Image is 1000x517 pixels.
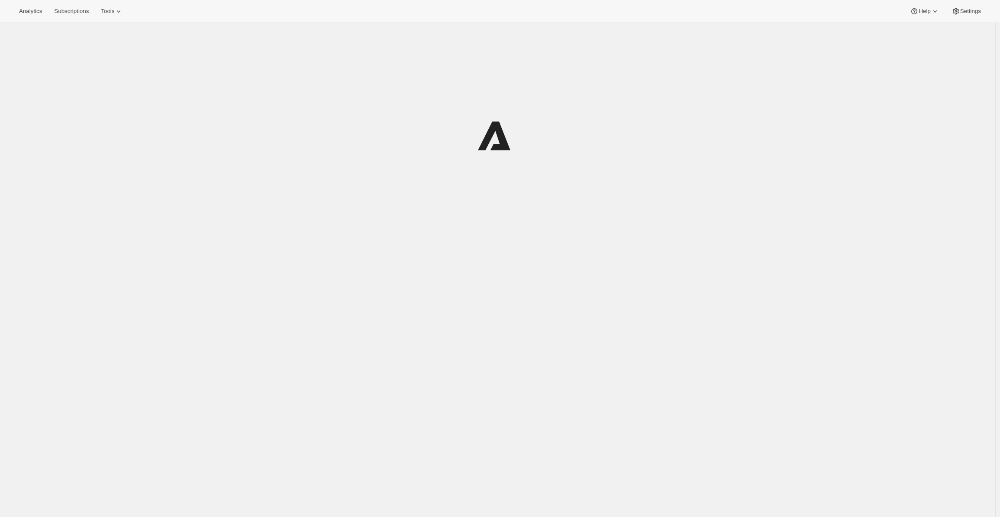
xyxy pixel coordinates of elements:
[946,5,986,17] button: Settings
[101,8,114,15] span: Tools
[14,5,47,17] button: Analytics
[919,8,930,15] span: Help
[54,8,89,15] span: Subscriptions
[19,8,42,15] span: Analytics
[960,8,981,15] span: Settings
[905,5,944,17] button: Help
[96,5,128,17] button: Tools
[49,5,94,17] button: Subscriptions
